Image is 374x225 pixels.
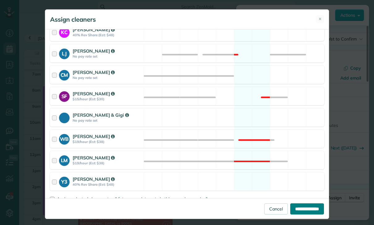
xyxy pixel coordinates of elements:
[73,182,142,187] strong: 40% Rev Share (Est: $48)
[318,16,322,22] span: ✕
[59,155,70,164] strong: LM
[73,91,115,97] strong: [PERSON_NAME]
[73,54,142,58] strong: No pay rate set
[73,27,115,32] strong: [PERSON_NAME]
[73,161,142,165] strong: $19/hour (Est: $38)
[73,140,142,144] strong: $19/hour (Est: $38)
[59,91,70,100] strong: SF
[73,155,115,161] strong: [PERSON_NAME]
[73,118,142,123] strong: No pay rate set
[59,177,70,185] strong: Y3
[73,76,142,80] strong: No pay rate set
[264,203,288,214] a: Cancel
[59,134,70,143] strong: WB
[73,176,115,182] strong: [PERSON_NAME]
[59,70,70,79] strong: CM
[57,196,207,202] span: Assign selected cleaners to all future appointments in this recurring service?
[73,112,129,118] strong: [PERSON_NAME] & Gigi
[73,97,142,101] strong: $15/hour (Est: $30)
[73,48,115,54] strong: [PERSON_NAME]
[73,33,142,37] strong: 40% Rev Share (Est: $48)
[73,69,115,75] strong: [PERSON_NAME]
[59,49,70,57] strong: LJ
[50,15,96,24] h5: Assign cleaners
[59,27,70,36] strong: KC
[73,133,115,139] strong: [PERSON_NAME]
